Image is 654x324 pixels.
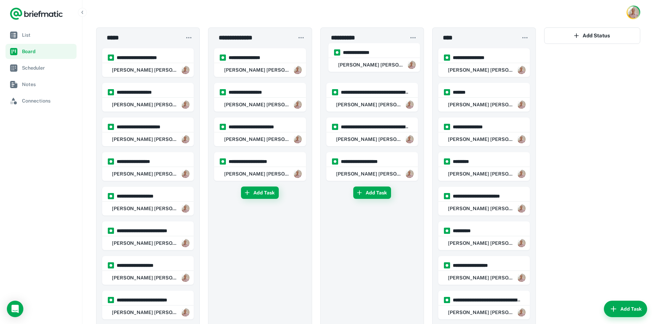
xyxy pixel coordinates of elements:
[22,48,74,55] span: Board
[5,77,77,92] a: Notes
[22,81,74,88] span: Notes
[10,7,63,21] a: Logo
[5,44,77,59] a: Board
[22,31,74,39] span: List
[628,7,639,18] img: Rob Mark
[627,5,640,19] button: Account button
[5,93,77,108] a: Connections
[353,187,391,199] button: Add Task
[22,97,74,105] span: Connections
[5,27,77,43] a: List
[7,301,23,317] div: Open Intercom Messenger
[22,64,74,72] span: Scheduler
[544,27,640,44] button: Add Status
[241,187,279,199] button: Add Task
[604,301,647,317] button: Add Task
[5,60,77,75] a: Scheduler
